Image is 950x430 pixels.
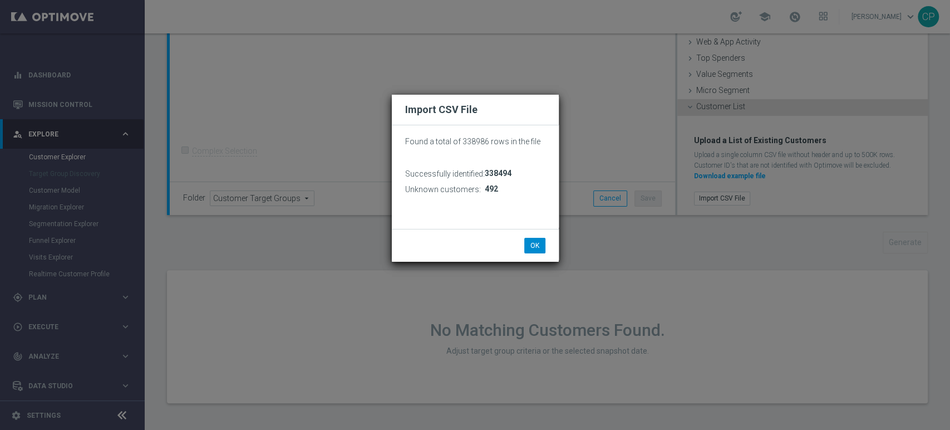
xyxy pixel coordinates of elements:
span: 492 [485,184,498,194]
button: OK [524,238,545,253]
h3: Unknown customers: [405,184,481,194]
p: Found a total of 338986 rows in the file [405,136,545,146]
h2: Import CSV File [405,103,545,116]
h3: Successfully identified: [405,169,485,179]
span: 338494 [485,169,511,178]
